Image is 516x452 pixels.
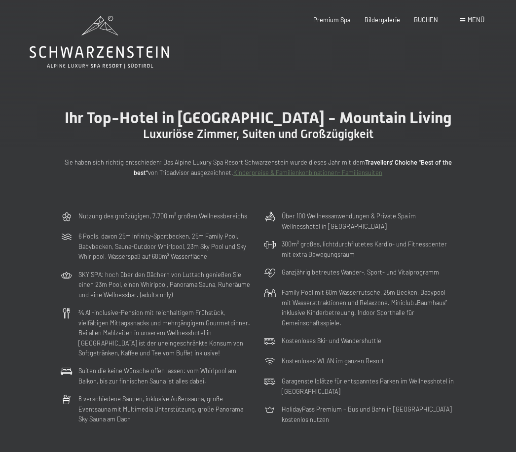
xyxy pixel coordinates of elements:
p: Family Pool mit 60m Wasserrutsche, 25m Becken, Babypool mit Wasserattraktionen und Relaxzone. Min... [282,287,455,328]
p: Nutzung des großzügigen, 7.700 m² großen Wellnessbereichs [78,211,247,221]
span: Menü [468,16,484,24]
span: Luxuriöse Zimmer, Suiten und Großzügigkeit [143,127,373,141]
p: 6 Pools, davon 25m Infinity-Sportbecken, 25m Family Pool, Babybecken, Sauna-Outdoor Whirlpool, 23... [78,231,252,261]
span: Ihr Top-Hotel in [GEOGRAPHIC_DATA] - Mountain Living [65,108,452,127]
a: BUCHEN [414,16,438,24]
a: Premium Spa [313,16,351,24]
p: Über 100 Wellnessanwendungen & Private Spa im Wellnesshotel in [GEOGRAPHIC_DATA] [282,211,455,231]
p: Sie haben sich richtig entschieden: Das Alpine Luxury Spa Resort Schwarzenstein wurde dieses Jahr... [61,157,455,177]
p: Kostenloses Ski- und Wandershuttle [282,336,381,346]
p: HolidayPass Premium – Bus und Bahn in [GEOGRAPHIC_DATA] kostenlos nutzen [282,404,455,424]
p: Garagenstellplätze für entspanntes Parken im Wellnesshotel in [GEOGRAPHIC_DATA] [282,376,455,396]
p: Suiten die keine Wünsche offen lassen: vom Whirlpool am Balkon, bis zur finnischen Sauna ist alle... [78,366,252,386]
p: Kostenloses WLAN im ganzen Resort [282,356,384,366]
p: ¾ All-inclusive-Pension mit reichhaltigem Frühstück, vielfältigen Mittagssnacks und mehrgängigem ... [78,308,252,358]
p: SKY SPA: hoch über den Dächern von Luttach genießen Sie einen 23m Pool, einen Whirlpool, Panorama... [78,270,252,300]
p: Ganzjährig betreutes Wander-, Sport- und Vitalprogramm [282,267,439,277]
a: Kinderpreise & Familienkonbinationen- Familiensuiten [233,169,382,176]
p: 8 verschiedene Saunen, inklusive Außensauna, große Eventsauna mit Multimedia Unterstützung, große... [78,394,252,424]
a: Bildergalerie [365,16,400,24]
strong: Travellers' Choiche "Best of the best" [134,158,452,176]
p: 300m² großes, lichtdurchflutetes Kardio- und Fitnesscenter mit extra Bewegungsraum [282,239,455,259]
